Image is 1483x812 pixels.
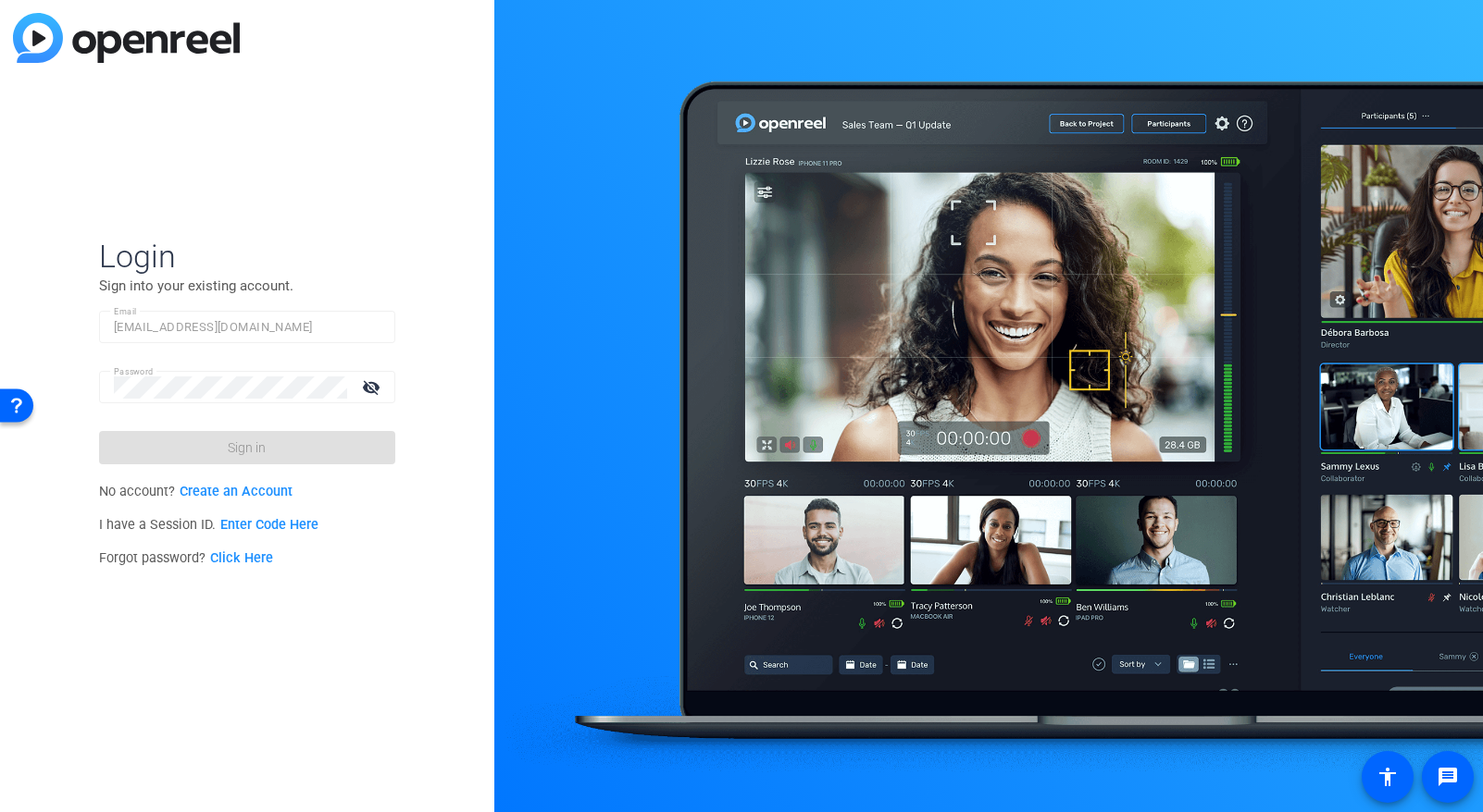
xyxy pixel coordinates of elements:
[99,484,293,499] span: No account?
[1377,766,1399,788] mat-icon: accessibility
[1437,766,1459,788] mat-icon: message
[114,366,154,376] mat-label: Password
[13,13,240,63] img: blue-gradient.svg
[99,237,395,276] span: Login
[99,550,273,566] span: Forgot password?
[99,276,395,296] p: Sign into your existing account.
[210,550,273,566] a: Click Here
[99,517,318,533] span: I have a Session ID.
[114,316,380,338] input: Enter Email Address
[220,517,318,533] a: Enter Code Here
[114,306,137,316] mat-label: Email
[351,374,395,400] mat-icon: visibility_off
[180,484,293,499] a: Create an Account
